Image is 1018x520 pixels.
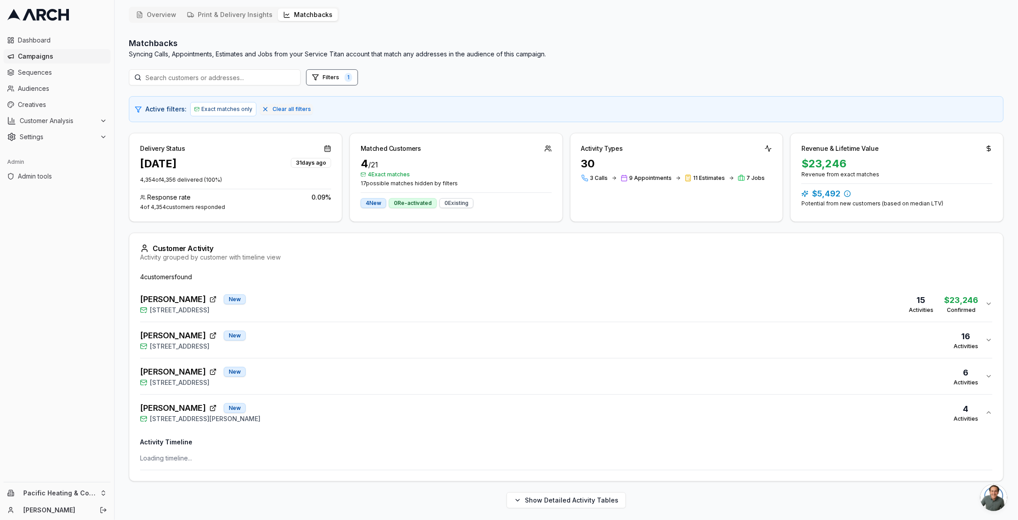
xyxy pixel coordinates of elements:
span: [PERSON_NAME] [140,293,206,306]
div: 16 [954,330,978,343]
div: 30 [581,157,772,171]
div: [PERSON_NAME]New[STREET_ADDRESS][PERSON_NAME]4Activities [140,430,992,470]
span: 3 Calls [590,175,608,182]
div: Revenue from exact matches [801,171,992,178]
span: Sequences [18,68,107,77]
div: Matched Customers [361,144,421,153]
span: Clear all filters [273,106,311,113]
div: Revenue & Lifetime Value [801,144,879,153]
div: $23,246 [801,157,992,171]
button: Clear all filters [260,104,313,115]
button: Log out [97,504,110,516]
span: 1 [345,73,352,82]
button: Settings [4,130,111,144]
span: / 21 [368,160,378,169]
span: Dashboard [18,36,107,45]
span: Creatives [18,100,107,109]
button: Matchbacks [278,9,338,21]
div: New [224,294,246,304]
div: 0 Re-activated [389,198,437,208]
span: 4 Exact matches [361,171,552,178]
div: Loading timeline... [140,454,992,463]
span: [PERSON_NAME] [140,366,206,378]
span: 0.09 % [311,193,331,202]
input: Search customers or addresses... [129,69,301,85]
span: [PERSON_NAME] [140,329,206,342]
span: [STREET_ADDRESS] [150,378,209,387]
span: 7 Jobs [747,175,765,182]
span: 17 possible matches hidden by filters [361,180,552,187]
span: Exact matches only [201,106,252,113]
span: Pacific Heating & Cooling [23,489,96,497]
div: 15 [909,294,933,307]
div: Confirmed [944,307,978,314]
h4: Activity Timeline [140,438,992,447]
a: Creatives [4,98,111,112]
div: Activities [954,415,978,422]
div: $23,246 [944,294,978,307]
div: Admin [4,155,111,169]
div: New [224,367,246,377]
button: [PERSON_NAME]New[STREET_ADDRESS]6Activities [140,358,992,394]
button: 31days ago [291,157,331,168]
span: Settings [20,132,96,141]
span: [STREET_ADDRESS] [150,306,209,315]
div: Activities [954,379,978,386]
div: [DATE] [140,157,177,171]
div: Activity grouped by customer with timeline view [140,253,992,262]
div: Activity Types [581,144,623,153]
a: Audiences [4,81,111,96]
div: 4 [361,157,552,171]
span: [PERSON_NAME] [140,402,206,414]
button: Print & Delivery Insights [182,9,278,21]
button: [PERSON_NAME]New[STREET_ADDRESS]16Activities [140,322,992,358]
div: Potential from new customers (based on median LTV) [801,200,992,207]
div: Activities [909,307,933,314]
div: Activities [954,343,978,350]
button: Open filters (1 active) [306,69,358,85]
div: New [224,403,246,413]
button: [PERSON_NAME]New[STREET_ADDRESS][PERSON_NAME]4Activities [140,395,992,430]
div: 6 [954,367,978,379]
div: 4 New [361,198,386,208]
button: Customer Analysis [4,114,111,128]
span: Active filters: [145,105,187,114]
a: Campaigns [4,49,111,64]
span: [STREET_ADDRESS][PERSON_NAME] [150,414,260,423]
span: [STREET_ADDRESS] [150,342,209,351]
span: Campaigns [18,52,107,61]
div: 4 [954,403,978,415]
a: Sequences [4,65,111,80]
p: Syncing Calls, Appointments, Estimates and Jobs from your Service Titan account that match any ad... [129,50,546,59]
div: Delivery Status [140,144,185,153]
a: [PERSON_NAME] [23,506,90,515]
span: 11 Estimates [694,175,725,182]
button: [PERSON_NAME]New[STREET_ADDRESS]15Activities$23,246Confirmed [140,286,992,322]
button: Show Detailed Activity Tables [507,492,626,508]
a: Open chat [980,484,1007,511]
div: Customer Activity [140,244,992,253]
h2: Matchbacks [129,37,546,50]
button: Pacific Heating & Cooling [4,486,111,500]
span: Admin tools [18,172,107,181]
div: New [224,331,246,341]
div: 31 days ago [291,158,331,168]
a: Dashboard [4,33,111,47]
span: Audiences [18,84,107,93]
div: $5,492 [801,188,992,200]
p: 4,354 of 4,356 delivered ( 100 %) [140,176,331,183]
div: 0 Existing [439,198,473,208]
a: Admin tools [4,169,111,183]
span: 9 Appointments [630,175,672,182]
div: 4 of 4,354 customers responded [140,204,331,211]
span: Customer Analysis [20,116,96,125]
span: Response rate [147,193,191,202]
button: Overview [131,9,182,21]
div: 4 customer s found [140,273,992,281]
